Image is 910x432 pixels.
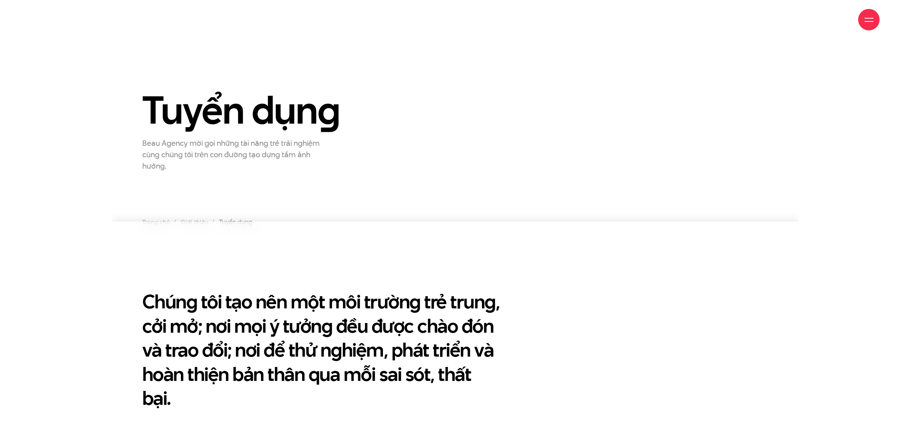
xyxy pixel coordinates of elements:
h1: Tuyển dụn [142,90,393,131]
a: Giới thiệu [181,218,208,226]
en: g [318,83,340,137]
a: Trang chủ [142,218,170,226]
h2: Chúng tôi tạo nên một môi trường trẻ trung, cởi mở; nơi mọi ý tưởng đều được chào đón và trao đổi... [142,289,500,410]
p: Beau Agency mời gọi những tài năng trẻ trải nghiệm cùng chúng tôi trên con đường tạo dựng tầm ảnh... [142,137,321,172]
